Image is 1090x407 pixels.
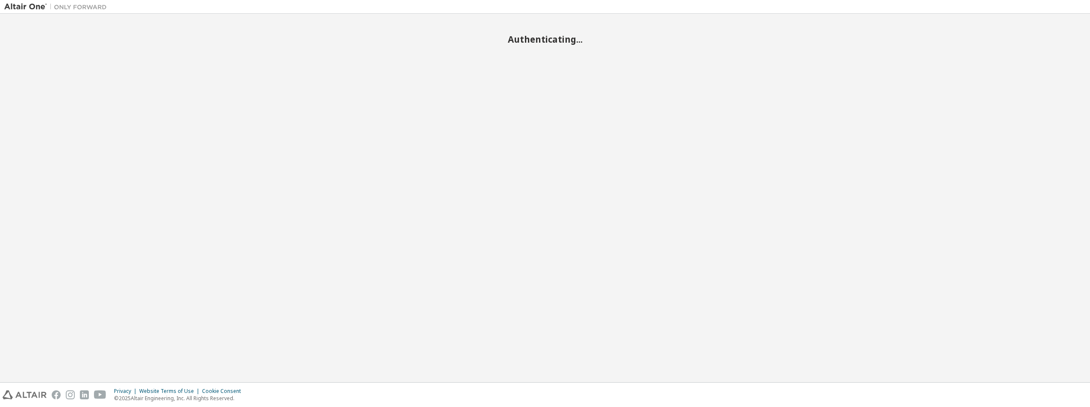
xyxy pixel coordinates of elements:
img: Altair One [4,3,111,11]
img: linkedin.svg [80,390,89,399]
img: youtube.svg [94,390,106,399]
div: Privacy [114,388,139,395]
div: Website Terms of Use [139,388,202,395]
img: altair_logo.svg [3,390,47,399]
p: © 2025 Altair Engineering, Inc. All Rights Reserved. [114,395,246,402]
img: instagram.svg [66,390,75,399]
img: facebook.svg [52,390,61,399]
div: Cookie Consent [202,388,246,395]
h2: Authenticating... [4,34,1086,45]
